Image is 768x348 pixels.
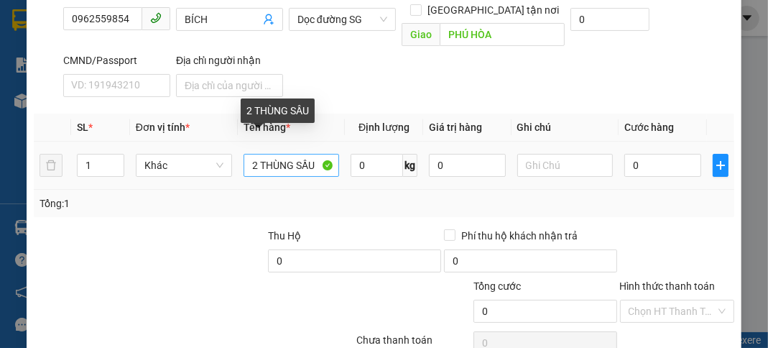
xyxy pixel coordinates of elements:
span: [GEOGRAPHIC_DATA] tận nơi [422,2,565,18]
input: VD: Bàn, Ghế [244,154,340,177]
span: phone [150,12,162,24]
span: Tổng cước [473,280,521,292]
span: VP GỬI: [9,94,72,114]
th: Ghi chú [512,114,619,142]
div: Tổng: 1 [40,196,297,211]
span: VP Chư Prông [76,94,185,114]
strong: 0901 900 568 [128,40,244,68]
strong: 0931 600 979 [52,47,123,61]
span: Thu Hộ [268,230,301,242]
span: user-add [263,14,274,25]
span: Giá trị hàng [429,122,482,133]
span: SL [77,122,88,133]
label: Hình thức thanh toán [620,280,716,292]
span: kg [403,154,417,177]
strong: Sài Gòn: [9,47,52,61]
div: CMND/Passport [63,52,170,68]
input: Ghi Chú [517,154,614,177]
span: Định lượng [358,122,410,133]
span: Đơn vị tính [136,122,190,133]
input: Địa chỉ của người nhận [176,74,283,97]
span: Cước hàng [624,122,674,133]
input: 0 [429,154,505,177]
span: Dọc đường SG [297,9,387,30]
strong: 0901 936 968 [9,63,80,77]
span: Giao [402,23,440,46]
div: Địa chỉ người nhận [176,52,283,68]
div: 2 THÙNG SẦU [241,99,315,123]
span: ĐỨC ĐẠT GIA LAI [61,14,200,34]
input: Dọc đường [440,23,565,46]
input: Cước giao hàng [570,8,649,31]
strong: 0901 933 179 [128,70,198,83]
span: Phí thu hộ khách nhận trả [455,228,583,244]
button: plus [713,154,728,177]
span: Khác [144,155,223,176]
button: delete [40,154,63,177]
strong: [PERSON_NAME]: [128,40,218,54]
span: plus [713,160,728,171]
